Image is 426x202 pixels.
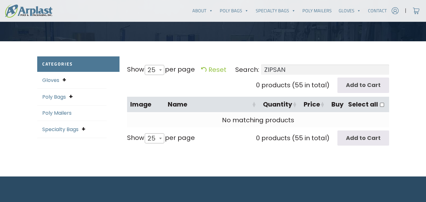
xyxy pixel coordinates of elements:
th: BuySelect all [328,97,389,113]
a: Contact [365,4,390,17]
span: 25 [145,131,162,146]
span: | [405,7,406,14]
th: Quantity: activate to sort column ascending [260,97,301,113]
img: logo [5,4,52,18]
a: Gloves [335,4,364,17]
a: About [189,4,216,17]
span: 25 [145,62,162,78]
label: Search: [235,65,389,75]
div: 0 products (55 in total) [256,80,330,90]
label: Show per page [127,65,195,75]
div: 0 products (55 in total) [256,133,330,143]
a: Poly Mailers [299,4,335,17]
th: Name: activate to sort column ascending [165,97,260,113]
span: 25 [145,133,164,143]
td: No matching products [127,113,389,127]
a: Specialty Bags [42,126,79,133]
th: Image [127,97,165,113]
a: Poly Bags [216,4,252,17]
a: Gloves [42,77,59,84]
a: Poly Bags [42,93,66,101]
a: Poly Mailers [42,109,72,117]
label: Select all [348,100,378,109]
label: Show per page [127,133,195,143]
span: 25 [145,65,164,75]
th: Price: activate to sort column ascending [301,97,328,113]
input: Search: [261,65,389,75]
h2: Categories [37,56,120,72]
a: Specialty Bags [252,4,299,17]
input: Add to Cart [337,78,389,93]
input: Add to Cart [337,130,389,146]
a: Reset [201,65,226,74]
